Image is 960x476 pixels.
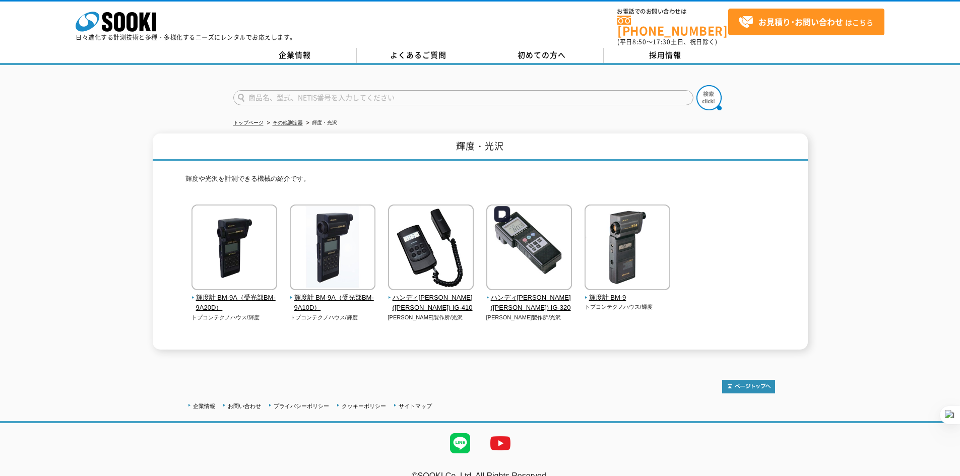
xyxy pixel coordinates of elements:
[273,120,303,125] a: その他測定器
[191,293,278,314] span: 輝度計 BM-9A（受光部BM-9A20D）
[388,293,474,314] span: ハンディ[PERSON_NAME]([PERSON_NAME]) IG-410
[486,205,572,293] img: ハンディ光沢計(グロスチェッカ) IG-320
[388,283,474,313] a: ハンディ[PERSON_NAME]([PERSON_NAME]) IG-410
[342,403,386,409] a: クッキーポリシー
[191,313,278,322] p: トプコンテクノハウス/輝度
[722,380,775,393] img: トップページへ
[399,403,432,409] a: サイトマップ
[585,293,671,303] span: 輝度計 BM-9
[153,133,808,161] h1: 輝度・光沢
[388,205,474,293] img: ハンディ光沢計(グロスチェッカ) IG-410
[728,9,884,35] a: お見積り･お問い合わせはこちら
[191,205,277,293] img: 輝度計 BM-9A（受光部BM-9A20D）
[304,118,337,128] li: 輝度・光沢
[617,37,717,46] span: (平日 ～ 土日、祝日除く)
[486,293,572,314] span: ハンディ[PERSON_NAME]([PERSON_NAME]) IG-320
[290,205,375,293] img: 輝度計 BM-9A（受光部BM-9A10D）
[518,49,566,60] span: 初めての方へ
[653,37,671,46] span: 17:30
[617,9,728,15] span: お電話でのお問い合わせは
[758,16,843,28] strong: お見積り･お問い合わせ
[191,283,278,313] a: 輝度計 BM-9A（受光部BM-9A20D）
[233,90,693,105] input: 商品名、型式、NETIS番号を入力してください
[185,174,775,189] p: 輝度や光沢を計測できる機械の紹介です。
[480,48,604,63] a: 初めての方へ
[228,403,261,409] a: お問い合わせ
[193,403,215,409] a: 企業情報
[585,283,671,303] a: 輝度計 BM-9
[486,313,572,322] p: [PERSON_NAME]製作所/光沢
[440,423,480,463] img: LINE
[696,85,722,110] img: btn_search.png
[617,16,728,36] a: [PHONE_NUMBER]
[357,48,480,63] a: よくあるご質問
[388,313,474,322] p: [PERSON_NAME]製作所/光沢
[233,120,264,125] a: トップページ
[604,48,727,63] a: 採用情報
[290,283,376,313] a: 輝度計 BM-9A（受光部BM-9A10D）
[76,34,296,40] p: 日々進化する計測技術と多種・多様化するニーズにレンタルでお応えします。
[290,293,376,314] span: 輝度計 BM-9A（受光部BM-9A10D）
[632,37,647,46] span: 8:50
[233,48,357,63] a: 企業情報
[585,303,671,311] p: トプコンテクノハウス/輝度
[486,283,572,313] a: ハンディ[PERSON_NAME]([PERSON_NAME]) IG-320
[290,313,376,322] p: トプコンテクノハウス/輝度
[738,15,873,30] span: はこちら
[480,423,521,463] img: YouTube
[274,403,329,409] a: プライバシーポリシー
[585,205,670,293] img: 輝度計 BM-9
